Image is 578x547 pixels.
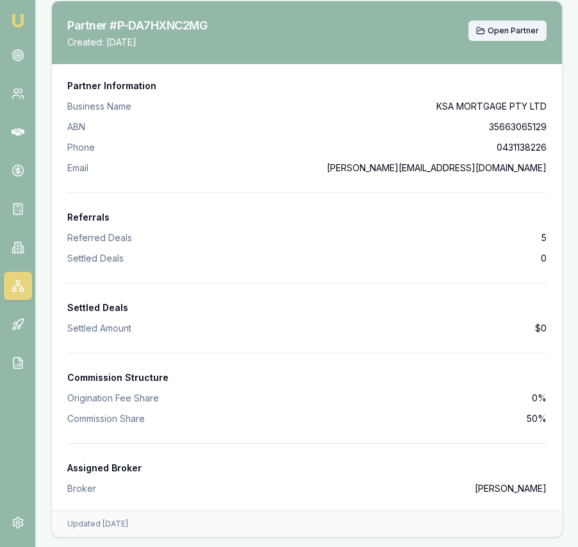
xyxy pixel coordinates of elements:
span: 50% [527,412,547,425]
span: Open Partner [488,26,539,36]
img: emu-icon-u.png [10,13,26,28]
span: 35663065129 [489,121,547,133]
span: Origination Fee Share [67,392,159,405]
span: 0 [541,252,547,265]
h3: Partner #P-DA7HXNC2MG [67,17,228,35]
span: Phone [67,141,95,154]
span: Settled Amount [67,322,131,335]
span: 0% [532,392,547,405]
span: [PERSON_NAME][EMAIL_ADDRESS][DOMAIN_NAME] [327,162,547,174]
span: Settled Deals [67,252,124,265]
div: Partner Information [67,80,547,92]
div: Settled Deals [67,301,547,314]
span: Broker [67,482,96,495]
span: 5 [541,231,547,244]
span: Business Name [67,100,131,113]
span: ABN [67,121,85,133]
div: Assigned Broker [67,462,547,475]
span: KSA MORTGAGE PTY LTD [436,100,547,113]
span: [PERSON_NAME] [475,482,547,495]
div: Referrals [67,211,547,224]
span: Referred Deals [67,231,132,244]
span: $0 [535,322,547,335]
div: Updated [DATE] [67,519,128,529]
span: 0431138226 [497,141,547,154]
span: Commission Share [67,412,145,425]
p: Created: [DATE] [67,36,228,49]
div: Commission Structure [67,371,547,384]
span: Email [67,162,88,174]
button: Open Partner [468,21,547,41]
